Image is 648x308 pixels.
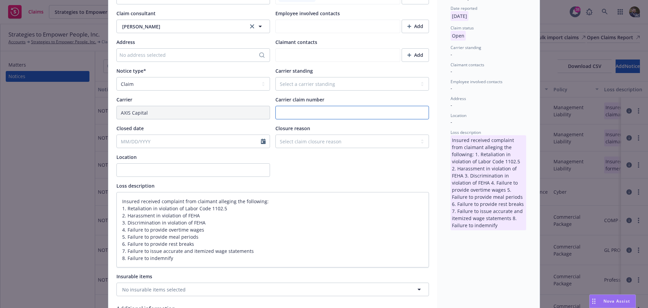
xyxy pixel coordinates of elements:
div: Add [407,20,423,33]
button: No insurable items selected [116,283,429,296]
span: Claimant contacts [451,62,484,68]
textarea: Insured received complaint from claimant alleging the following: 1. Retaliation in violation of L... [116,192,429,267]
span: Location [116,154,137,160]
span: Claim status [451,25,474,31]
span: - [451,85,452,91]
span: - [451,51,452,57]
div: No address selected [119,51,260,58]
span: Address [116,39,135,45]
span: [PERSON_NAME] [122,23,243,30]
span: - [451,102,452,108]
button: [PERSON_NAME]clear selection [116,20,270,33]
span: Loss description [116,183,155,189]
button: Nova Assist [589,294,636,308]
span: Closed date [116,125,144,132]
span: Carrier standing [275,68,313,74]
span: Insured received complaint from claimant alleging the following: 1. Retaliation in violation of L... [451,137,526,143]
span: Carrier claim number [275,96,324,103]
span: Notice type* [116,68,146,74]
span: No insurable items selected [122,286,186,293]
span: Claimant contacts [275,39,317,45]
span: Carrier [116,96,132,103]
span: Insurable items [116,273,152,280]
span: Employee involved contacts [275,10,340,17]
span: Address [451,96,466,101]
button: Add [402,20,429,33]
span: - [451,68,452,74]
span: Loss description [451,129,481,135]
p: Insured received complaint from claimant alleging the following: 1. Retaliation in violation of L... [451,135,526,230]
svg: Search [259,52,265,58]
div: Drag to move [590,295,598,308]
span: [DATE] [451,13,468,19]
span: Nova Assist [603,298,630,304]
p: Open [451,31,466,41]
span: Carrier standing [451,45,481,50]
div: Add [407,49,423,62]
span: Open [451,32,466,39]
span: Closure reason [275,125,310,132]
button: No address selected [116,48,270,62]
span: - [451,119,452,125]
p: [DATE] [451,11,468,21]
span: Claim consultant [116,10,156,17]
svg: Calendar [261,139,266,144]
input: MM/DD/YYYY [117,135,261,148]
button: Add [402,48,429,62]
span: Date reported [451,5,477,11]
span: Employee involved contacts [451,79,503,85]
a: clear selection [248,22,256,30]
span: Location [451,113,466,118]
